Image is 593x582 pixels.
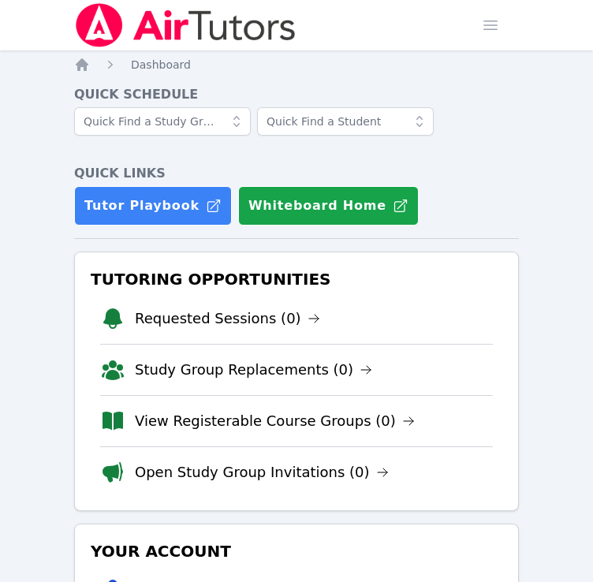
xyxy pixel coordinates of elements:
[135,359,372,381] a: Study Group Replacements (0)
[74,186,232,226] a: Tutor Playbook
[74,3,297,47] img: Air Tutors
[135,461,389,483] a: Open Study Group Invitations (0)
[88,265,505,293] h3: Tutoring Opportunities
[88,537,505,565] h3: Your Account
[131,57,191,73] a: Dashboard
[74,164,519,183] h4: Quick Links
[74,107,251,136] input: Quick Find a Study Group
[74,57,519,73] nav: Breadcrumb
[257,107,434,136] input: Quick Find a Student
[131,58,191,71] span: Dashboard
[135,308,320,330] a: Requested Sessions (0)
[74,85,519,104] h4: Quick Schedule
[135,410,415,432] a: View Registerable Course Groups (0)
[238,186,419,226] button: Whiteboard Home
